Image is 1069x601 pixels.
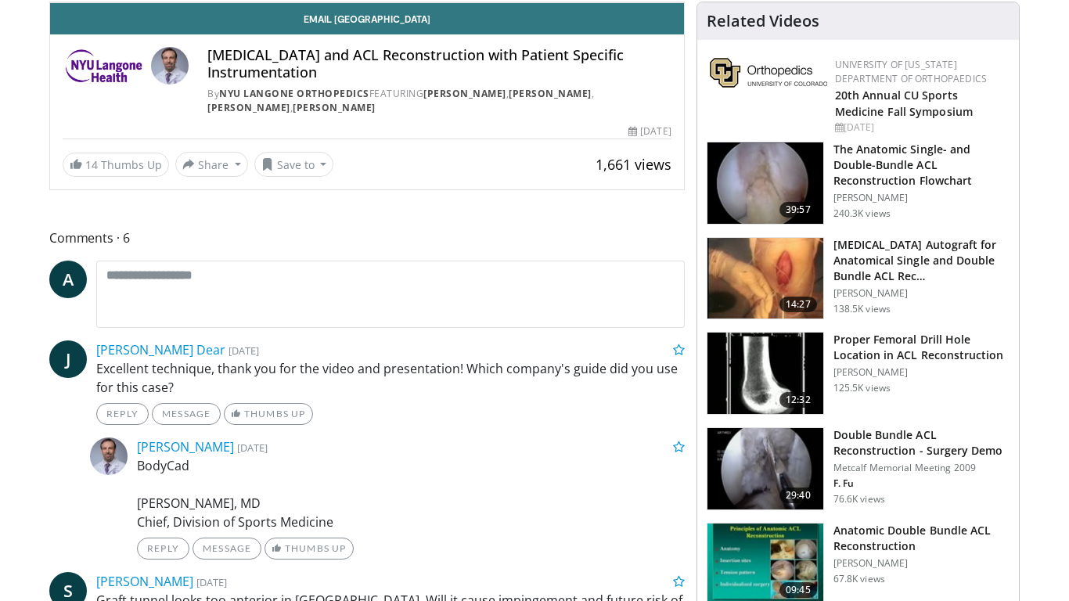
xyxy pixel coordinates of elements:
a: Thumbs Up [265,538,353,560]
div: [DATE] [628,124,671,139]
span: 1,661 views [596,155,671,174]
p: 125.5K views [833,382,891,394]
h3: The Anatomic Single- and Double-Bundle ACL Reconstruction Flowchart [833,142,1010,189]
img: Fu_0_3.png.150x105_q85_crop-smart_upscale.jpg [707,142,823,224]
p: [PERSON_NAME] [833,557,1010,570]
h3: Proper Femoral Drill Hole Location in ACL Reconstruction [833,332,1010,363]
span: 14 [85,157,98,172]
a: [PERSON_NAME] [207,101,290,114]
a: [PERSON_NAME] [423,87,506,100]
a: Message [193,538,261,560]
a: Reply [137,538,189,560]
p: F. Fu [833,477,1010,490]
div: [DATE] [835,121,1006,135]
a: [PERSON_NAME] [509,87,592,100]
a: Message [152,403,221,425]
p: Metcalf Memorial Meeting 2009 [833,462,1010,474]
div: By FEATURING , , , [207,87,671,115]
h3: [MEDICAL_DATA] Autograft for Anatomical Single and Double Bundle ACL Rec… [833,237,1010,284]
a: [PERSON_NAME] [293,101,376,114]
h3: Anatomic Double Bundle ACL Reconstruction [833,523,1010,554]
video-js: Video Player [50,2,684,3]
p: 240.3K views [833,207,891,220]
span: 29:40 [779,488,817,503]
small: [DATE] [229,344,259,358]
img: NYU Langone Orthopedics [63,47,145,85]
small: [DATE] [237,441,268,455]
img: 355603a8-37da-49b6-856f-e00d7e9307d3.png.150x105_q85_autocrop_double_scale_upscale_version-0.2.png [710,58,827,88]
a: J [49,340,87,378]
span: 14:27 [779,297,817,312]
img: ffu_3.png.150x105_q85_crop-smart_upscale.jpg [707,428,823,509]
a: 39:57 The Anatomic Single- and Double-Bundle ACL Reconstruction Flowchart [PERSON_NAME] 240.3K views [707,142,1010,225]
h4: [MEDICAL_DATA] and ACL Reconstruction with Patient Specific Instrumentation [207,47,671,81]
a: 29:40 Double Bundle ACL Reconstruction - Surgery Demo Metcalf Memorial Meeting 2009 F. Fu 76.6K v... [707,427,1010,510]
span: 09:45 [779,582,817,598]
span: 39:57 [779,202,817,218]
p: [PERSON_NAME] [833,287,1010,300]
button: Share [175,152,248,177]
img: Avatar [90,437,128,475]
p: 76.6K views [833,493,885,506]
img: 281064_0003_1.png.150x105_q85_crop-smart_upscale.jpg [707,238,823,319]
a: [PERSON_NAME] [96,573,193,590]
img: Title_01_100001165_3.jpg.150x105_q85_crop-smart_upscale.jpg [707,333,823,414]
p: Excellent technique, thank you for the video and presentation! Which company's guide did you use ... [96,359,685,397]
a: 14 Thumbs Up [63,153,169,177]
span: 12:32 [779,392,817,408]
a: Reply [96,403,149,425]
button: Save to [254,152,334,177]
small: [DATE] [196,575,227,589]
a: 20th Annual CU Sports Medicine Fall Symposium [835,88,973,119]
a: [PERSON_NAME] Dear [96,341,225,358]
p: [PERSON_NAME] [833,192,1010,204]
p: BodyCad [PERSON_NAME], MD Chief, Division of Sports Medicine [137,456,685,531]
a: Email [GEOGRAPHIC_DATA] [50,3,684,34]
h4: Related Videos [707,12,819,31]
h3: Double Bundle ACL Reconstruction - Surgery Demo [833,427,1010,459]
span: Comments 6 [49,228,685,248]
a: 14:27 [MEDICAL_DATA] Autograft for Anatomical Single and Double Bundle ACL Rec… [PERSON_NAME] 138... [707,237,1010,320]
a: A [49,261,87,298]
p: [PERSON_NAME] [833,366,1010,379]
p: 67.8K views [833,573,885,585]
a: [PERSON_NAME] [137,438,234,455]
a: Thumbs Up [224,403,312,425]
img: Avatar [151,47,189,85]
a: 12:32 Proper Femoral Drill Hole Location in ACL Reconstruction [PERSON_NAME] 125.5K views [707,332,1010,415]
a: NYU Langone Orthopedics [219,87,369,100]
a: University of [US_STATE] Department of Orthopaedics [835,58,987,85]
p: 138.5K views [833,303,891,315]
